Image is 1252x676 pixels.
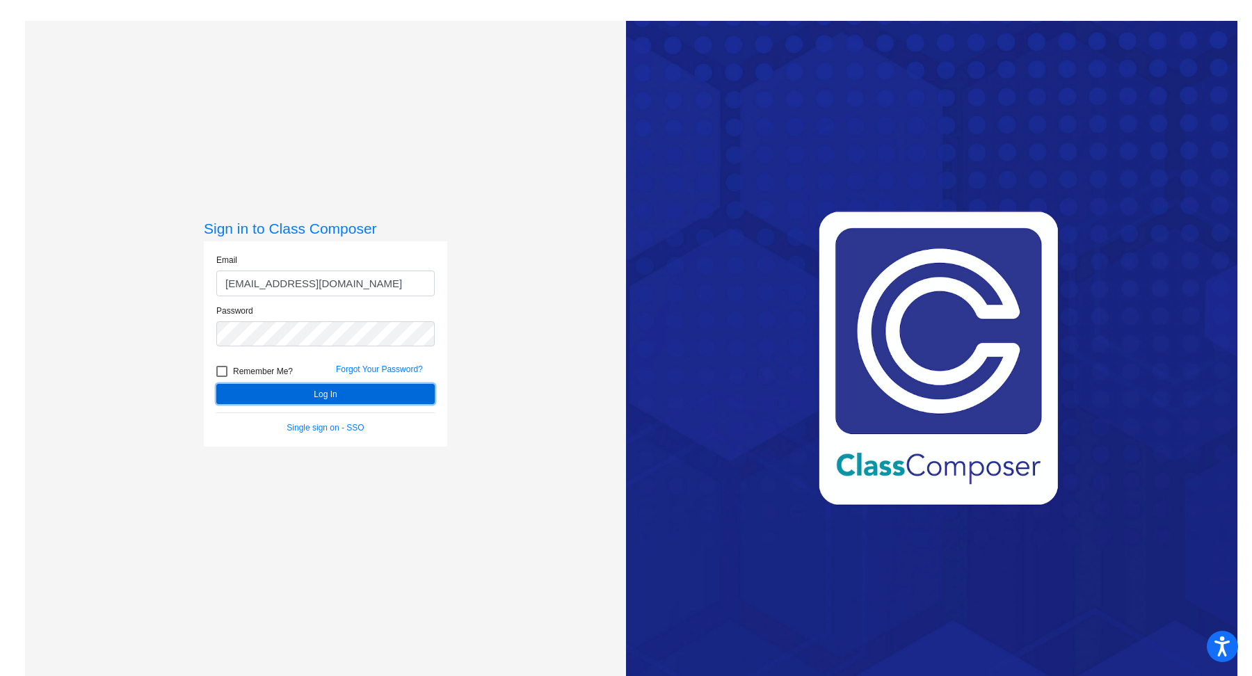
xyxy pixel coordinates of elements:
a: Forgot Your Password? [336,364,423,374]
span: Remember Me? [233,363,293,380]
label: Email [216,254,237,266]
a: Single sign on - SSO [287,423,364,433]
h3: Sign in to Class Composer [204,220,447,237]
button: Log In [216,384,435,404]
label: Password [216,305,253,317]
